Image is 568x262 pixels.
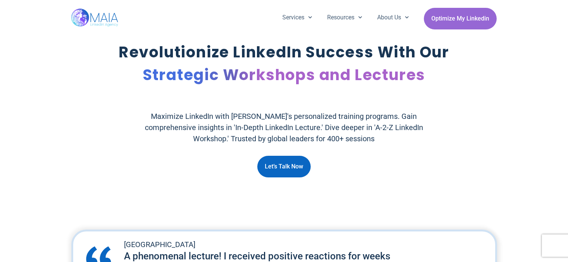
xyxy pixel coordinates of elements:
nav: Menu [275,8,417,27]
a: Resources [320,8,370,27]
h2: [GEOGRAPHIC_DATA] [124,239,495,250]
span: Strategic Workshops and Lectures [143,64,426,85]
a: About Us [370,8,416,27]
a: Optimize My Linkedin [424,8,497,29]
span: Optimize My Linkedin [431,12,489,26]
p: Maximize LinkedIn with [PERSON_NAME]'s personalized training programs. Gain comprehensive insight... [126,111,442,144]
h1: Revolutionize LinkedIn Success With Our [119,41,449,86]
a: Services [275,8,320,27]
span: Let’s Talk Now [265,160,303,174]
a: Let’s Talk Now [257,156,311,177]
